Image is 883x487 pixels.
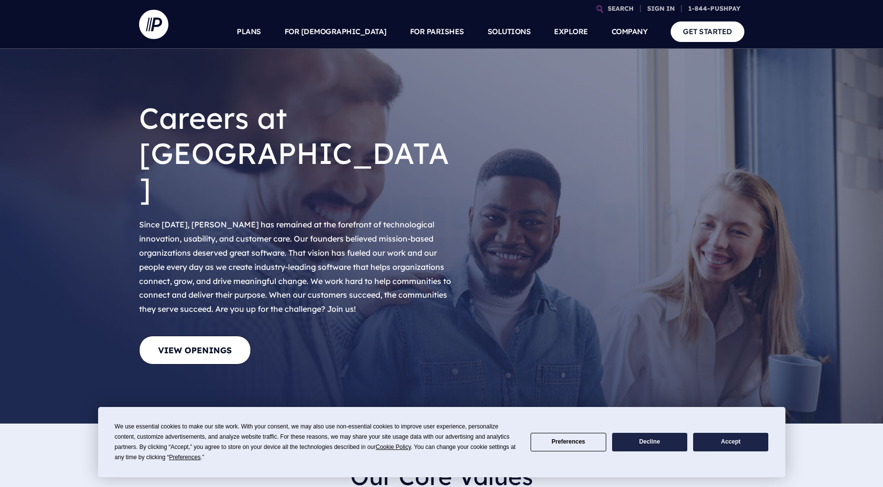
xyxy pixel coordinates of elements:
[139,93,456,214] h1: Careers at [GEOGRAPHIC_DATA]
[139,220,451,314] span: Since [DATE], [PERSON_NAME] has remained at the forefront of technological innovation, usability,...
[612,15,648,49] a: COMPANY
[376,444,411,450] span: Cookie Policy
[612,433,687,452] button: Decline
[169,454,201,461] span: Preferences
[115,422,519,463] div: We use essential cookies to make our site work. With your consent, we may also use non-essential ...
[531,433,606,452] button: Preferences
[285,15,387,49] a: FOR [DEMOGRAPHIC_DATA]
[671,21,744,41] a: GET STARTED
[98,407,785,477] div: Cookie Consent Prompt
[139,336,251,365] a: View Openings
[410,15,464,49] a: FOR PARISHES
[554,15,588,49] a: EXPLORE
[693,433,768,452] button: Accept
[488,15,531,49] a: SOLUTIONS
[237,15,261,49] a: PLANS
